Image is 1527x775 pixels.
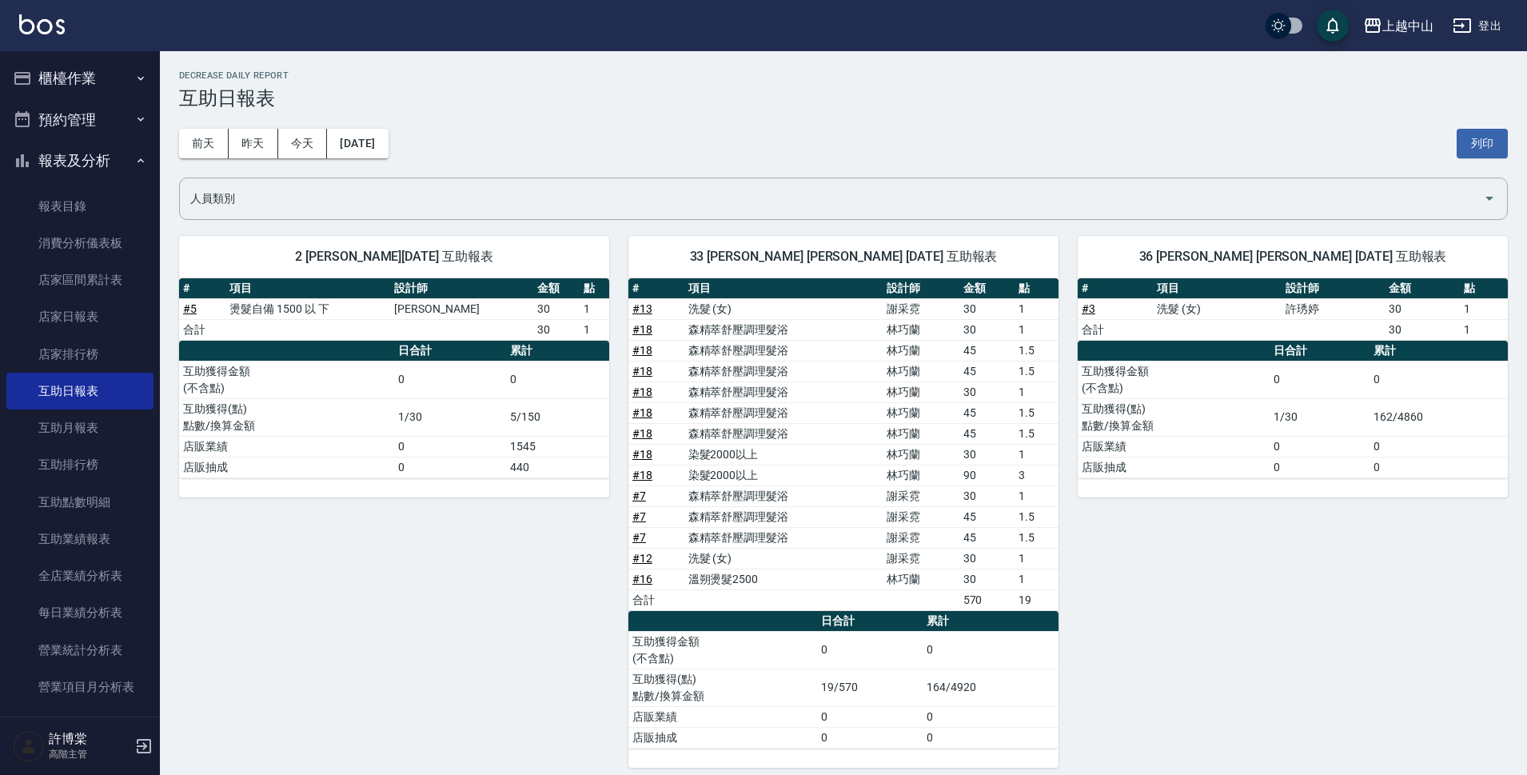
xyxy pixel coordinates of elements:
a: 互助排行榜 [6,446,153,483]
a: #18 [632,427,652,440]
td: 林巧蘭 [883,319,959,340]
th: 點 [1460,278,1508,299]
td: 45 [959,361,1015,382]
td: 合計 [628,589,684,610]
button: 預約管理 [6,99,153,141]
td: 45 [959,527,1015,548]
td: 互助獲得(點) 點數/換算金額 [1078,398,1270,436]
td: 3 [1015,465,1059,485]
td: 45 [959,423,1015,444]
td: 0 [1270,436,1370,457]
a: #3 [1082,302,1095,315]
button: 上越中山 [1357,10,1440,42]
td: 森精萃舒壓調理髮浴 [684,402,883,423]
th: 日合計 [1270,341,1370,362]
td: 互助獲得金額 (不含點) [1078,361,1270,398]
button: save [1317,10,1349,42]
td: 0 [817,631,923,669]
td: 1/30 [1270,398,1370,436]
a: #18 [632,323,652,336]
td: 30 [959,569,1015,589]
th: # [179,278,225,299]
a: 店家日報表 [6,298,153,335]
th: 累計 [1370,341,1508,362]
img: Logo [19,14,65,34]
td: 林巧蘭 [883,569,959,589]
a: 報表目錄 [6,188,153,225]
td: 店販業績 [179,436,394,457]
a: #18 [632,448,652,461]
button: Open [1477,186,1502,211]
td: 洗髮 (女) [684,298,883,319]
td: 1545 [506,436,609,457]
td: 0 [923,631,1059,669]
h2: Decrease Daily Report [179,70,1508,81]
td: 洗髮 (女) [1153,298,1282,319]
td: 1.5 [1015,506,1059,527]
td: 合計 [179,319,225,340]
a: #5 [183,302,197,315]
a: #18 [632,386,652,398]
td: 0 [817,727,923,748]
td: 林巧蘭 [883,465,959,485]
td: 0 [923,706,1059,727]
td: 謝采霓 [883,527,959,548]
td: 森精萃舒壓調理髮浴 [684,340,883,361]
button: 今天 [278,129,328,158]
td: 0 [817,706,923,727]
span: 2 [PERSON_NAME][DATE] 互助報表 [198,249,590,265]
td: 店販抽成 [1078,457,1270,477]
th: 點 [580,278,609,299]
td: 30 [959,444,1015,465]
td: 林巧蘭 [883,361,959,382]
td: 90 [959,465,1015,485]
td: 45 [959,340,1015,361]
td: 1 [1015,485,1059,506]
td: 1 [1015,298,1059,319]
td: 1 [1460,319,1508,340]
a: #18 [632,406,652,419]
td: 30 [959,485,1015,506]
td: 互助獲得金額 (不含點) [628,631,817,669]
th: # [628,278,684,299]
td: 0 [923,727,1059,748]
a: #12 [632,552,652,565]
th: 設計師 [883,278,959,299]
th: 日合計 [394,341,506,362]
td: 店販抽成 [179,457,394,477]
td: 森精萃舒壓調理髮浴 [684,527,883,548]
td: 570 [959,589,1015,610]
td: 0 [506,361,609,398]
td: 合計 [1078,319,1153,340]
button: [DATE] [327,129,388,158]
a: #13 [632,302,652,315]
td: 染髮2000以上 [684,465,883,485]
th: 累計 [506,341,609,362]
button: 前天 [179,129,229,158]
td: 林巧蘭 [883,382,959,402]
td: 森精萃舒壓調理髮浴 [684,485,883,506]
td: 染髮2000以上 [684,444,883,465]
td: 0 [1370,361,1508,398]
table: a dense table [1078,278,1508,341]
td: 1 [580,298,609,319]
th: 設計師 [390,278,533,299]
table: a dense table [179,341,609,478]
a: 營業項目月分析表 [6,669,153,705]
button: 報表及分析 [6,140,153,182]
div: 上越中山 [1382,16,1433,36]
td: 19 [1015,589,1059,610]
td: 0 [1370,436,1508,457]
a: 營業統計分析表 [6,632,153,669]
p: 高階主管 [49,747,130,761]
td: 1.5 [1015,423,1059,444]
table: a dense table [179,278,609,341]
th: 日合計 [817,611,923,632]
span: 36 [PERSON_NAME] [PERSON_NAME] [DATE] 互助報表 [1097,249,1489,265]
th: 金額 [959,278,1015,299]
td: 162/4860 [1370,398,1508,436]
td: 1 [1015,319,1059,340]
a: 每日業績分析表 [6,594,153,631]
td: 互助獲得(點) 點數/換算金額 [628,669,817,706]
a: 消費分析儀表板 [6,225,153,262]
